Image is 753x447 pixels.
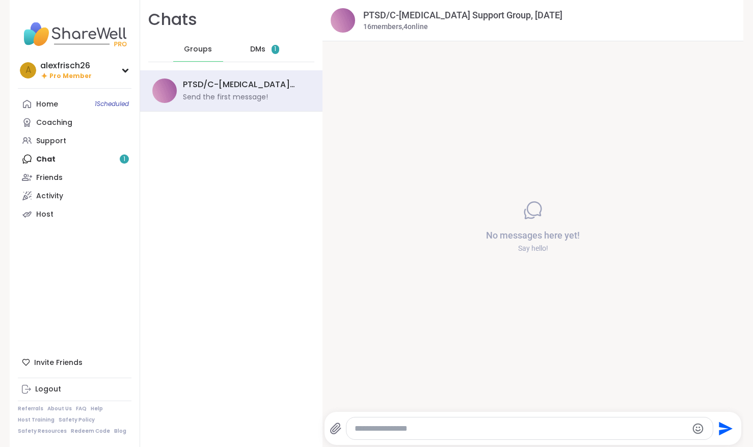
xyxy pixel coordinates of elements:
[183,79,304,90] div: PTSD/C-[MEDICAL_DATA] Support Group, [DATE]
[25,64,31,77] span: a
[486,243,580,253] div: Say hello!
[71,428,110,435] a: Redeem Code
[183,92,268,102] div: Send the first message!
[148,8,197,31] h1: Chats
[18,168,131,187] a: Friends
[59,416,95,424] a: Safety Policy
[36,209,53,220] div: Host
[250,44,265,55] span: DMs
[35,384,61,395] div: Logout
[363,10,562,20] a: PTSD/C-[MEDICAL_DATA] Support Group, [DATE]
[18,132,131,150] a: Support
[114,428,126,435] a: Blog
[18,205,131,223] a: Host
[36,191,63,201] div: Activity
[18,113,131,132] a: Coaching
[36,99,58,110] div: Home
[713,417,736,440] button: Send
[76,405,87,412] a: FAQ
[36,136,66,146] div: Support
[355,424,687,434] textarea: Type your message
[274,45,276,54] span: 1
[49,72,92,81] span: Pro Member
[184,44,212,55] span: Groups
[18,187,131,205] a: Activity
[18,353,131,372] div: Invite Friends
[18,380,131,399] a: Logout
[95,100,129,108] span: 1 Scheduled
[47,405,72,412] a: About Us
[486,228,580,241] h4: No messages here yet!
[363,22,428,32] p: 16 members, 4 online
[692,423,704,435] button: Emoji picker
[40,60,92,71] div: alexfrisch26
[18,428,67,435] a: Safety Resources
[331,8,355,33] img: PTSD/C-PTSD Support Group, Oct 05
[91,405,103,412] a: Help
[36,173,63,183] div: Friends
[18,405,43,412] a: Referrals
[152,78,177,103] img: PTSD/C-PTSD Support Group, Oct 05
[18,95,131,113] a: Home1Scheduled
[36,118,72,128] div: Coaching
[18,16,131,52] img: ShareWell Nav Logo
[18,416,55,424] a: Host Training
